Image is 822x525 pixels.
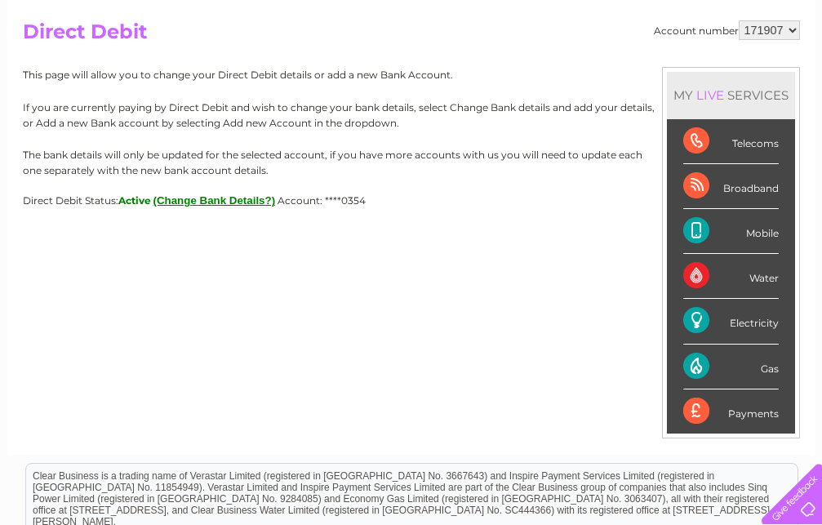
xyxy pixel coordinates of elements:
a: Telecoms [621,69,670,82]
div: LIVE [693,87,727,103]
div: Clear Business is a trading name of Verastar Limited (registered in [GEOGRAPHIC_DATA] No. 3667643... [26,9,798,79]
div: Water [683,254,779,299]
a: Energy [575,69,611,82]
div: Account number [654,20,800,40]
a: 0333 014 3131 [514,8,627,29]
img: logo.png [29,42,112,92]
span: Active [118,194,151,207]
a: Blog [680,69,704,82]
div: Electricity [683,299,779,344]
div: Payments [683,389,779,434]
div: Gas [683,345,779,389]
div: MY SERVICES [667,72,795,118]
h2: Direct Debit [23,20,800,51]
a: Water [535,69,566,82]
a: Log out [768,69,806,82]
p: This page will allow you to change your Direct Debit details or add a new Bank Account. [23,67,800,82]
div: Direct Debit Status: [23,194,800,207]
div: Mobile [683,209,779,254]
div: Telecoms [683,119,779,164]
p: If you are currently paying by Direct Debit and wish to change your bank details, select Change B... [23,100,800,131]
p: The bank details will only be updated for the selected account, if you have more accounts with us... [23,147,800,178]
div: Broadband [683,164,779,209]
button: (Change Bank Details?) [153,194,276,207]
a: Contact [713,69,753,82]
